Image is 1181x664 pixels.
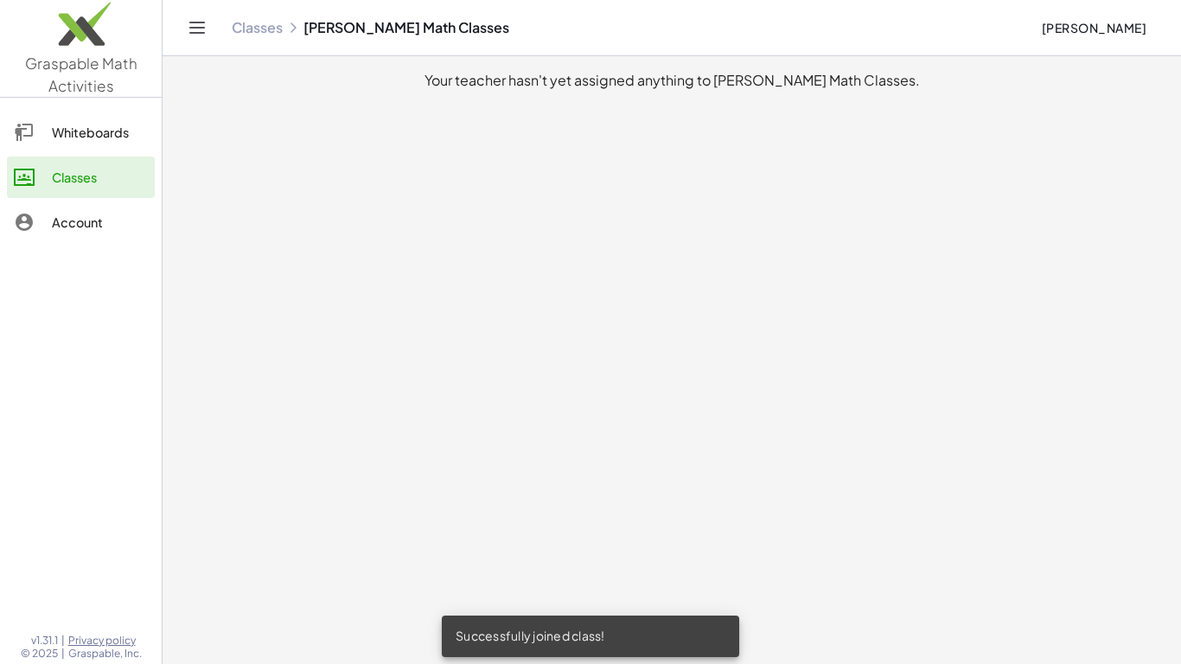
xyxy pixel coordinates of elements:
[176,70,1167,91] div: Your teacher hasn't yet assigned anything to [PERSON_NAME] Math Classes.
[52,122,148,143] div: Whiteboards
[52,212,148,233] div: Account
[31,634,58,648] span: v1.31.1
[183,14,211,41] button: Toggle navigation
[7,156,155,198] a: Classes
[21,647,58,661] span: © 2025
[52,167,148,188] div: Classes
[61,634,65,648] span: |
[232,19,283,36] a: Classes
[61,647,65,661] span: |
[68,647,142,661] span: Graspable, Inc.
[7,201,155,243] a: Account
[1041,20,1146,35] span: [PERSON_NAME]
[25,54,137,95] span: Graspable Math Activities
[1027,12,1160,43] button: [PERSON_NAME]
[442,616,739,657] div: Successfully joined class!
[68,634,142,648] a: Privacy policy
[7,112,155,153] a: Whiteboards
